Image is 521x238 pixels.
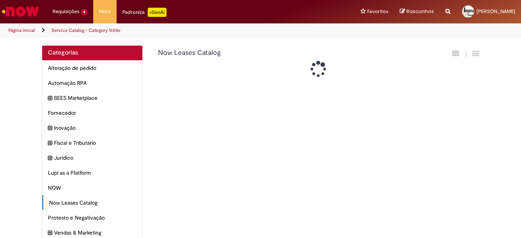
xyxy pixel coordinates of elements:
[54,124,137,132] span: Inovação
[465,50,467,58] span: |
[42,135,142,150] div: expandir categoria Fiscal e Tributário Fiscal e Tributário
[42,90,142,106] div: expandir categoria BEES Marketplace BEES Marketplace
[48,64,137,72] span: Alteração de pedido
[1,4,40,19] img: ServiceNow
[48,50,137,56] h2: Categorias
[42,210,142,225] div: Protesto e Negativação
[48,184,137,192] span: NOW
[99,8,111,15] span: More
[42,150,142,165] div: expandir categoria Jurídico Jurídico
[367,8,388,15] span: Favoritos
[54,154,137,162] span: Jurídico
[406,8,434,15] span: Rascunhos
[54,229,137,236] span: Vendas & Marketing
[48,214,137,221] span: Protesto e Negativação
[42,165,142,180] div: Lupi as a Platform
[42,60,142,76] div: Alteração de pedido
[158,49,396,57] h1: {"description":null,"title":"Now Leases Catalog"} Categoria
[8,27,35,33] a: Página inicial
[6,23,341,38] ul: Trilhas de página
[400,8,434,15] a: Rascunhos
[54,94,137,102] span: BEES Marketplace
[472,50,479,57] i: Exibição de grade
[148,8,167,17] p: +GenAi
[122,8,167,17] div: Padroniza
[48,154,52,162] i: expandir categoria Jurídico
[53,8,79,15] span: Requisições
[49,199,137,207] span: Now Leases Catalog
[48,109,137,117] span: Fornecedor
[452,50,459,57] i: Exibição em cartão
[42,105,142,121] div: Fornecedor
[476,8,515,15] span: [PERSON_NAME]
[48,79,137,87] span: Automação RPA
[54,139,137,147] span: Fiscal e Tributário
[48,229,52,237] i: expandir categoria Vendas & Marketing
[42,75,142,91] div: Automação RPA
[42,180,142,195] div: NOW
[81,9,87,15] span: 4
[48,124,52,132] i: expandir categoria Inovação
[48,169,137,177] span: Lupi as a Platform
[42,195,142,210] div: Now Leases Catalog
[48,94,52,102] i: expandir categoria BEES Marketplace
[42,120,142,136] div: expandir categoria Inovação Inovação
[48,139,52,147] i: expandir categoria Fiscal e Tributário
[51,27,120,33] a: Service Catalog - Category %title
